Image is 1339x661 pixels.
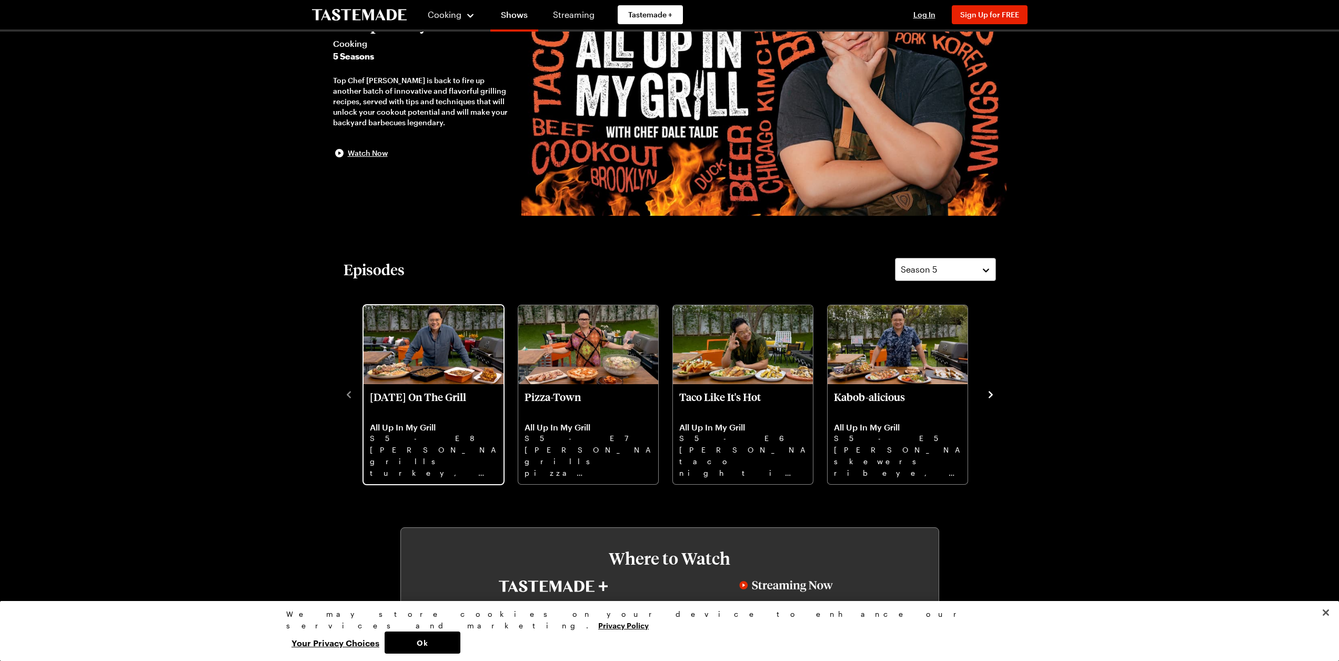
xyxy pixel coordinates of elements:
[370,422,497,433] p: All Up In My Grill
[679,444,807,478] p: [PERSON_NAME] taco night is next-level: crispy corn ribs, grilled pepian chicken, sweet empanadas...
[525,390,652,478] a: Pizza-Town
[499,580,608,592] img: Tastemade+
[370,390,497,416] p: [DATE] On The Grill
[525,433,652,444] p: S5 - E7
[834,444,961,478] p: [PERSON_NAME] skewers ribeye, salmon, smoky eggplant dip, and grilled peaches. Food on sticks nev...
[370,444,497,478] p: [PERSON_NAME] grills turkey, smoky sides, and pumpkin donut bread pudding. [DATE] just hit differ...
[679,390,807,416] p: Taco Like It's Hot
[518,305,658,484] div: Pizza-Town
[710,598,862,624] p: Watch on Our Streaming Channels
[828,305,968,484] div: Kabob-alicious
[827,302,981,485] div: 4 / 8
[370,433,497,444] p: S5 - E8
[679,422,807,433] p: All Up In My Grill
[903,9,945,20] button: Log In
[286,608,1044,632] div: We may store cookies on your device to enhance our services and marketing.
[828,305,968,384] img: Kabob-alicious
[364,305,504,384] img: Thanksgiving On The Grill
[673,305,813,384] img: Taco Like It's Hot
[286,632,385,654] button: Your Privacy Choices
[960,10,1019,19] span: Sign Up for FREE
[985,387,996,400] button: navigate to next item
[490,2,538,32] a: Shows
[344,260,405,279] h2: Episodes
[834,390,961,478] a: Kabob-alicious
[432,549,907,568] h3: Where to Watch
[739,580,833,592] img: Streaming
[333,37,511,50] span: Cooking
[834,422,961,433] p: All Up In My Grill
[952,5,1028,24] button: Sign Up for FREE
[344,387,354,400] button: navigate to previous item
[525,422,652,433] p: All Up In My Grill
[913,10,935,19] span: Log In
[834,433,961,444] p: S5 - E5
[333,14,511,33] h2: All Up In My Grill
[428,2,476,27] button: Cooking
[518,305,658,384] img: Pizza-Town
[598,620,649,630] a: More information about your privacy, opens in a new tab
[333,75,511,128] div: Top Chef [PERSON_NAME] is back to fire up another batch of innovative and flavorful grilling reci...
[312,9,407,21] a: To Tastemade Home Page
[525,390,652,416] p: Pizza-Town
[673,305,813,484] div: Taco Like It's Hot
[333,14,511,159] button: All Up In My GrillCooking5 SeasonsTop Chef [PERSON_NAME] is back to fire up another batch of inno...
[286,608,1044,654] div: Privacy
[834,390,961,416] p: Kabob-alicious
[901,263,937,276] span: Season 5
[348,148,388,158] span: Watch Now
[1314,601,1337,624] button: Close
[895,258,996,281] button: Season 5
[478,598,629,624] p: Watch Ad-Free on Any Device, Anytime, Anywhere in 4K
[364,305,504,484] div: Thanksgiving On The Grill
[628,9,672,20] span: Tastemade +
[333,50,511,63] span: 5 Seasons
[517,302,672,485] div: 2 / 8
[672,302,827,485] div: 3 / 8
[679,390,807,478] a: Taco Like It's Hot
[385,632,460,654] button: Ok
[679,433,807,444] p: S5 - E6
[370,390,497,478] a: Thanksgiving On The Grill
[618,5,683,24] a: Tastemade +
[428,9,461,19] span: Cooking
[363,302,517,485] div: 1 / 8
[525,444,652,478] p: [PERSON_NAME] grills pizza bagels, pasta pie, epic chop salad, and caramel olive oil cake. Pizza ...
